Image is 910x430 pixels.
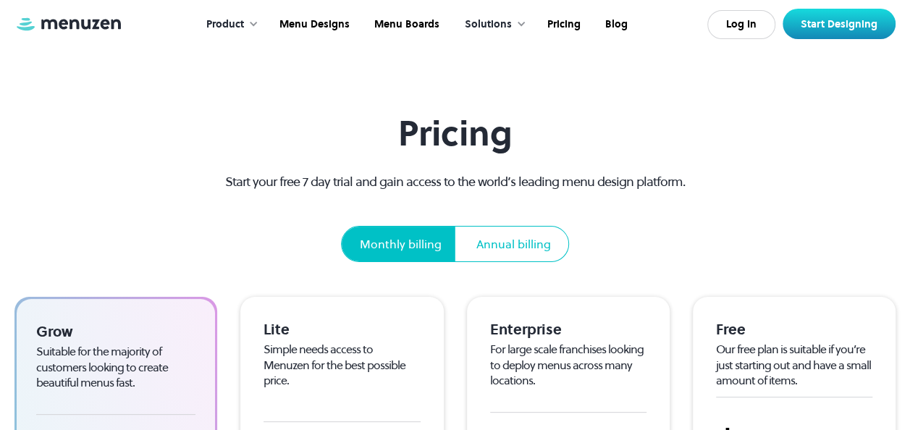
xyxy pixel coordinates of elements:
div: Solutions [450,2,534,47]
div: Grow [36,322,195,341]
div: Our free plan is suitable if you’re just starting out and have a small amount of items. [716,342,872,389]
div: Suitable for the majority of customers looking to create beautiful menus fast. [36,344,195,391]
a: Start Designing [783,9,896,39]
a: Log In [707,10,775,39]
a: Menu Designs [266,2,361,47]
p: Start your free 7 day trial and gain access to the world’s leading menu design platform. [199,172,711,191]
div: Simple needs access to Menuzen for the best possible price. [264,342,420,389]
div: Enterprise [490,320,646,339]
div: Product [192,2,266,47]
a: Menu Boards [361,2,450,47]
div: Lite [264,320,420,339]
div: Solutions [465,17,512,33]
div: Annual billing [476,235,551,253]
h1: Pricing [199,113,711,154]
div: Monthly billing [360,235,442,253]
div: For large scale franchises looking to deploy menus across many locations. [490,342,646,389]
a: Blog [591,2,639,47]
div: Free [716,320,872,339]
a: Pricing [534,2,591,47]
div: Product [206,17,244,33]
